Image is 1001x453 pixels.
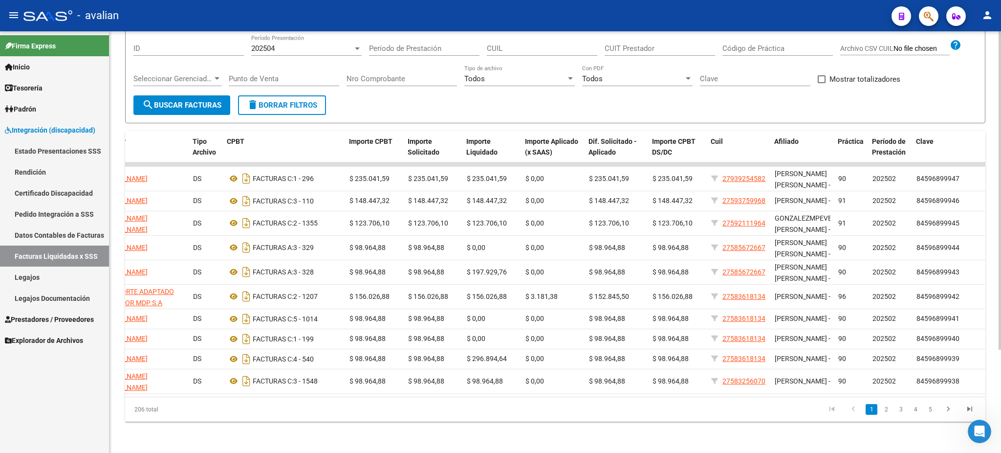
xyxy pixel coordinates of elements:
span: FACTURAS C: [253,377,293,385]
li: page 5 [923,401,937,418]
span: 90 [838,355,846,362]
span: $ 235.041,59 [653,175,693,182]
span: $ 148.447,32 [653,197,693,204]
span: $ 0,00 [525,175,544,182]
mat-icon: delete [247,99,259,111]
span: $ 0,00 [525,244,544,251]
i: Descargar documento [240,289,253,304]
span: $ 0,00 [467,244,485,251]
span: $ 98.964,88 [408,335,444,342]
span: DS [193,197,201,204]
span: [PERSON_NAME] - [775,355,830,362]
span: FACTURAS A: [253,244,293,251]
i: Descargar documento [240,264,253,280]
span: DS [193,175,201,182]
span: $ 148.447,32 [589,197,629,204]
span: $ 123.706,10 [467,219,507,227]
span: DS [193,268,201,276]
div: 2 - 1355 [227,215,342,231]
span: 90 [838,335,846,342]
span: $ 156.026,88 [408,293,448,300]
button: Buscar Facturas [133,95,230,115]
span: Importe Liquidado [466,137,498,157]
span: $ 98.964,88 [589,244,625,251]
span: [PERSON_NAME] [PERSON_NAME] - [775,170,830,189]
span: [PERSON_NAME] - [775,335,830,342]
span: Tesorería [5,83,43,93]
span: Firma Express [5,41,56,51]
span: Tipo Archivo [193,137,216,157]
span: 202502 [872,355,896,362]
span: $ 0,00 [525,355,544,362]
span: $ 152.845,50 [589,293,629,300]
span: Mostrar totalizadores [829,73,900,85]
span: Borrar Filtros [247,101,317,110]
div: 206 total [125,397,295,422]
span: $ 98.964,88 [653,335,689,342]
i: Descargar documento [240,311,253,327]
mat-icon: search [142,99,154,111]
i: Descargar documento [240,240,253,255]
span: DS [193,377,201,385]
div: 3 - 328 [227,264,342,280]
span: $ 98.964,88 [408,355,444,362]
mat-icon: help [950,39,961,51]
span: FACTURAS C: [253,197,293,205]
span: Prestadores / Proveedores [5,314,94,325]
datatable-header-cell: Afiliado [770,131,834,174]
datatable-header-cell: Importe CPBT [345,131,404,174]
i: Descargar documento [240,331,253,347]
span: FACTURAS C: [253,355,293,363]
span: $ 235.041,59 [467,175,507,182]
span: $ 98.964,88 [653,268,689,276]
datatable-header-cell: Dif. Solicitado - Aplicado [585,131,648,174]
span: [PERSON_NAME] - [775,315,830,322]
span: 202502 [872,315,896,322]
span: DS [193,244,201,251]
span: $ 0,00 [525,219,544,227]
li: page 4 [908,401,923,418]
div: 2 - 1207 [227,289,342,304]
span: 84596899945 [916,219,959,227]
span: 90 [838,244,846,251]
span: FACTURAS C: [253,293,293,300]
span: Padrón [5,104,36,114]
span: 84596899947 [916,175,959,182]
span: 27585672667 [722,268,765,276]
datatable-header-cell: Importe Aplicado (x SAAS) [521,131,585,174]
span: 84596899943 [916,268,959,276]
span: DS [193,219,201,227]
span: $ 0,00 [525,268,544,276]
span: Inicio [5,62,30,72]
span: $ 98.964,88 [589,355,625,362]
span: $ 197.929,76 [467,268,507,276]
span: Importe Solicitado [408,137,439,157]
span: $ 0,00 [467,315,485,322]
span: 27583618134 [722,315,765,322]
span: $ 98.964,88 [653,315,689,322]
span: 90 [838,268,846,276]
span: 27583256070 [722,377,765,385]
span: $ 98.964,88 [408,315,444,322]
span: DS [193,315,201,322]
datatable-header-cell: Clave [912,131,985,174]
span: $ 98.964,88 [589,268,625,276]
span: Afiliado [774,137,799,145]
span: Período de Prestación [872,137,906,157]
li: page 2 [879,401,893,418]
span: $ 123.706,10 [653,219,693,227]
span: $ 0,00 [467,335,485,342]
span: $ 98.964,88 [349,335,386,342]
div: 1 - 199 [227,331,342,347]
span: Práctica [838,137,864,145]
span: $ 156.026,88 [349,293,390,300]
span: 84596899941 [916,315,959,322]
span: FACTURAS A: [253,268,293,276]
span: $ 123.706,10 [589,219,629,227]
datatable-header-cell: Importe Solicitado [404,131,462,174]
span: 27593759968 [722,197,765,204]
span: 91 [838,197,846,204]
span: [PERSON_NAME] - [775,197,830,204]
span: Importe Aplicado (x SAAS) [525,137,578,157]
div: 3 - 110 [227,193,342,209]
